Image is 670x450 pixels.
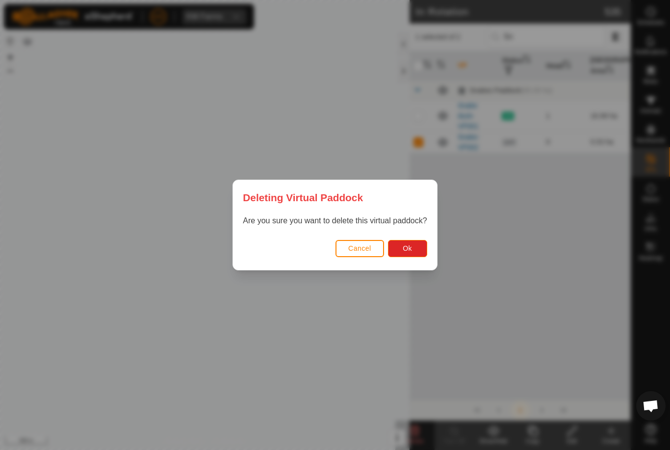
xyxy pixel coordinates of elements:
p: Are you sure you want to delete this virtual paddock? [243,215,427,227]
span: Cancel [348,244,371,252]
button: Ok [388,240,427,257]
span: Ok [403,244,412,252]
div: Open chat [636,391,666,421]
span: Deleting Virtual Paddock [243,190,363,205]
button: Cancel [335,240,384,257]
